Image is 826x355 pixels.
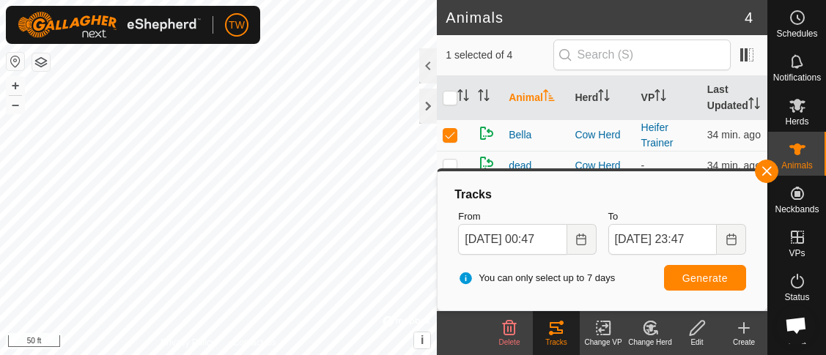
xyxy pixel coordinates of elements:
[18,12,201,38] img: Gallagher Logo
[575,158,629,173] div: Cow Herd
[161,336,215,349] a: Privacy Policy
[748,100,760,111] p-sorticon: Activate to sort
[543,91,555,103] p-sorticon: Activate to sort
[641,122,674,149] a: Heifer Trainer
[789,249,805,258] span: VPs
[745,7,753,29] span: 4
[478,91,490,103] p-sorticon: Activate to sort
[682,272,728,284] span: Generate
[509,158,531,173] span: dead
[781,161,813,170] span: Animals
[776,305,816,345] div: Open chat
[707,129,761,141] span: Sep 22, 2025, 11:04 AM
[569,76,635,120] th: Herd
[784,293,809,302] span: Status
[567,224,597,255] button: Choose Date
[664,265,746,291] button: Generate
[509,127,531,143] span: Bella
[414,332,430,348] button: i
[7,77,24,94] button: +
[654,91,666,103] p-sorticon: Activate to sort
[499,338,520,346] span: Delete
[478,124,495,142] img: returning on
[580,337,627,348] div: Change VP
[635,76,701,120] th: VP
[233,336,276,349] a: Contact Us
[457,91,469,103] p-sorticon: Activate to sort
[785,117,808,126] span: Herds
[773,73,821,82] span: Notifications
[7,96,24,113] button: –
[598,91,610,103] p-sorticon: Activate to sort
[575,127,629,143] div: Cow Herd
[674,337,720,348] div: Edit
[533,337,580,348] div: Tracks
[7,53,24,70] button: Reset Map
[421,334,424,346] span: i
[458,209,596,224] label: From
[452,186,752,203] div: Tracks
[775,205,819,214] span: Neckbands
[608,209,746,224] label: To
[32,53,50,71] button: Map Layers
[627,337,674,348] div: Change Herd
[717,224,746,255] button: Choose Date
[446,48,553,63] span: 1 selected of 4
[701,76,767,120] th: Last Updated
[707,160,761,171] span: Sep 22, 2025, 11:04 AM
[503,76,569,120] th: Animal
[641,160,645,171] app-display-virtual-paddock-transition: -
[553,40,731,70] input: Search (S)
[478,154,495,172] img: returning on
[776,29,817,38] span: Schedules
[446,9,745,26] h2: Animals
[788,337,805,345] span: Infra
[229,18,245,33] span: TW
[720,337,767,348] div: Create
[458,271,615,285] span: You can only select up to 7 days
